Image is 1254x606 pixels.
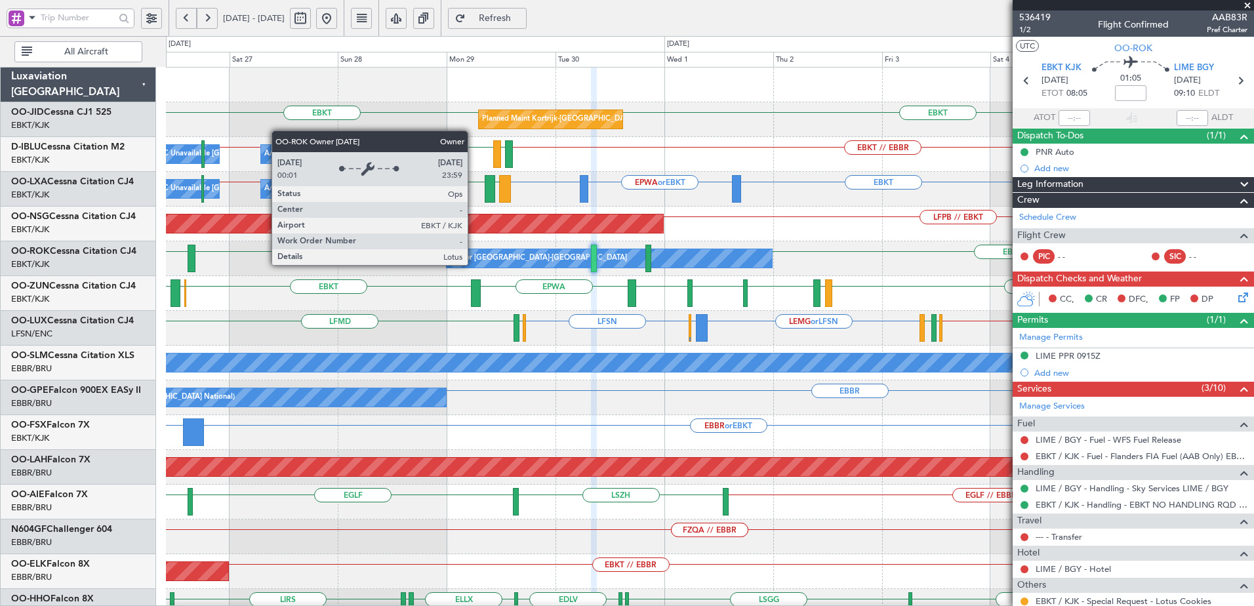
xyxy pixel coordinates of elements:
a: EBKT/KJK [11,432,49,444]
span: Permits [1017,313,1048,328]
span: ALDT [1211,111,1233,125]
a: EBKT/KJK [11,258,49,270]
a: D-IBLUCessna Citation M2 [11,142,125,151]
span: OO-GPE [11,386,49,395]
span: (1/1) [1207,129,1226,142]
a: OO-SLMCessna Citation XLS [11,351,134,360]
span: Crew [1017,193,1040,208]
a: OO-AIEFalcon 7X [11,490,88,499]
span: Refresh [468,14,522,23]
a: EBKT/KJK [11,224,49,235]
a: OO-ELKFalcon 8X [11,559,90,569]
div: Thu 2 [773,52,882,68]
span: Fuel [1017,416,1035,432]
span: DP [1202,293,1213,306]
a: OO-GPEFalcon 900EX EASy II [11,386,141,395]
span: Others [1017,578,1046,593]
span: ATOT [1034,111,1055,125]
span: OO-LAH [11,455,47,464]
span: D-IBLU [11,142,41,151]
a: OO-LUXCessna Citation CJ4 [11,316,134,325]
span: N604GF [11,525,47,534]
a: OO-JIDCessna CJ1 525 [11,108,111,117]
span: OO-HHO [11,594,51,603]
div: Owner [GEOGRAPHIC_DATA]-[GEOGRAPHIC_DATA] [450,249,627,268]
div: Planned Maint Kortrijk-[GEOGRAPHIC_DATA] [482,110,635,129]
a: Manage Permits [1019,331,1083,344]
a: Manage Services [1019,400,1085,413]
span: 01:05 [1120,72,1141,85]
a: OO-ZUNCessna Citation CJ4 [11,281,136,291]
a: EBKT / KJK - Handling - EBKT NO HANDLING RQD FOR CJ [1036,499,1247,510]
a: OO-FSXFalcon 7X [11,420,90,430]
a: EBKT/KJK [11,293,49,305]
div: Mon 29 [447,52,556,68]
button: All Aircraft [14,41,142,62]
span: Pref Charter [1207,24,1247,35]
div: Add new [1034,163,1247,174]
span: EBKT KJK [1042,62,1082,75]
span: [DATE] [1174,74,1201,87]
a: EBKT / KJK - Fuel - Flanders FIA Fuel (AAB Only) EBKT / KJK [1036,451,1247,462]
a: OO-ROKCessna Citation CJ4 [11,247,136,256]
a: EBKT/KJK [11,154,49,166]
div: - - [1058,251,1087,262]
div: PNR Auto [1036,146,1074,157]
span: All Aircraft [35,47,138,56]
a: EBBR/BRU [11,502,52,514]
span: Flight Crew [1017,228,1066,243]
a: EBBR/BRU [11,363,52,374]
div: Sat 27 [230,52,338,68]
div: Sat 4 [990,52,1099,68]
span: OO-NSG [11,212,49,221]
span: (3/10) [1202,381,1226,395]
span: 1/2 [1019,24,1051,35]
div: [DATE] [667,39,689,50]
div: PIC [1033,249,1055,264]
span: Handling [1017,465,1055,480]
span: Leg Information [1017,177,1083,192]
span: CR [1096,293,1107,306]
div: [DATE] [169,39,191,50]
span: OO-ROK [1114,41,1152,55]
span: AAB83R [1207,10,1247,24]
div: Fri 3 [882,52,991,68]
span: 08:05 [1066,87,1087,100]
input: Trip Number [41,8,115,28]
div: - - [1189,251,1219,262]
div: A/C Unavailable [GEOGRAPHIC_DATA]-[GEOGRAPHIC_DATA] [264,144,474,164]
span: LIME BGY [1174,62,1214,75]
span: 536419 [1019,10,1051,24]
a: OO-LAHFalcon 7X [11,455,91,464]
span: [DATE] - [DATE] [223,12,285,24]
span: OO-ELK [11,559,47,569]
span: OO-SLM [11,351,48,360]
div: A/C Unavailable [264,179,319,199]
span: OO-LUX [11,316,47,325]
a: EBBR/BRU [11,536,52,548]
input: --:-- [1059,110,1090,126]
a: LIME / BGY - Hotel [1036,563,1111,575]
a: OO-HHOFalcon 8X [11,594,94,603]
button: Refresh [448,8,527,29]
div: Wed 1 [664,52,773,68]
span: OO-JID [11,108,44,117]
a: --- - Transfer [1036,531,1082,542]
a: EBBR/BRU [11,571,52,583]
span: 09:10 [1174,87,1195,100]
span: ELDT [1198,87,1219,100]
div: Tue 30 [556,52,664,68]
a: N604GFChallenger 604 [11,525,112,534]
div: Flight Confirmed [1098,18,1169,31]
a: EBKT/KJK [11,119,49,131]
a: LIME / BGY - Fuel - WFS Fuel Release [1036,434,1181,445]
div: Sun 28 [338,52,447,68]
span: OO-ZUN [11,281,49,291]
div: LIME PPR 0915Z [1036,350,1101,361]
span: Hotel [1017,546,1040,561]
span: OO-FSX [11,420,47,430]
a: EBKT/KJK [11,189,49,201]
a: Schedule Crew [1019,211,1076,224]
span: OO-AIE [11,490,45,499]
span: ETOT [1042,87,1063,100]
